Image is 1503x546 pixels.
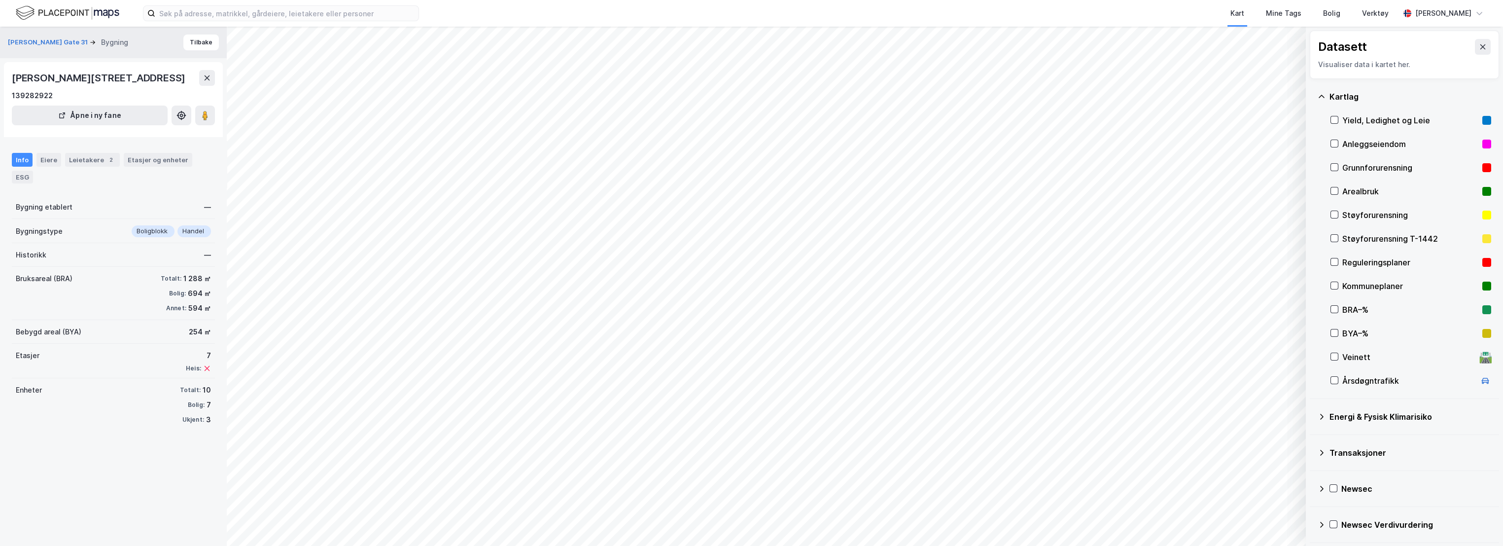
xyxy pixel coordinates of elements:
div: Annet: [166,304,186,312]
div: Enheter [16,384,42,396]
div: Kartlag [1329,91,1491,103]
div: Energi & Fysisk Klimarisiko [1329,411,1491,423]
div: 1 288 ㎡ [183,273,211,285]
div: Bygning etablert [16,201,72,213]
div: Kommuneplaner [1342,280,1478,292]
div: Bolig: [169,290,186,297]
input: Søk på adresse, matrikkel, gårdeiere, leietakere eller personer [155,6,419,21]
div: Eiere [36,153,61,167]
div: 7 [186,350,211,362]
div: Reguleringsplaner [1342,256,1478,268]
button: Tilbake [183,35,219,50]
div: Heis: [186,364,201,372]
button: Åpne i ny fane [12,106,168,125]
div: Totalt: [180,386,201,394]
div: [PERSON_NAME][STREET_ADDRESS] [12,70,187,86]
div: Kart [1230,7,1244,19]
div: BRA–% [1342,304,1478,316]
div: BYA–% [1342,328,1478,339]
div: ESG [12,171,33,183]
button: [PERSON_NAME] Gate 31 [8,37,90,47]
div: Transaksjoner [1329,447,1491,459]
div: Yield, Ledighet og Leie [1342,114,1478,126]
div: Etasjer og enheter [128,155,188,164]
iframe: Chat Widget [1454,499,1503,546]
div: Visualiser data i kartet her. [1318,59,1491,71]
div: Årsdøgntrafikk [1342,375,1475,387]
div: Kontrollprogram for chat [1454,499,1503,546]
div: Bolig [1323,7,1340,19]
div: 7 [207,399,211,411]
div: Datasett [1318,39,1367,55]
div: 2 [106,155,116,165]
div: [PERSON_NAME] [1415,7,1471,19]
div: Info [12,153,33,167]
div: Mine Tags [1266,7,1301,19]
div: Anleggseiendom [1342,138,1478,150]
div: 🛣️ [1479,351,1492,364]
div: Bebygd areal (BYA) [16,326,81,338]
div: Historikk [16,249,46,261]
div: Totalt: [161,275,181,283]
div: Verktøy [1362,7,1389,19]
div: Grunnforurensning [1342,162,1478,174]
div: Bruksareal (BRA) [16,273,72,285]
div: Bolig: [188,401,205,409]
div: — [204,249,211,261]
div: Leietakere [65,153,120,167]
div: 3 [206,414,211,426]
div: Veinett [1342,351,1475,363]
div: 10 [203,384,211,396]
div: Bygning [101,36,128,48]
div: — [204,201,211,213]
div: Newsec [1341,483,1491,495]
div: 139282922 [12,90,53,102]
div: Støyforurensning [1342,209,1478,221]
div: Arealbruk [1342,185,1478,197]
div: 254 ㎡ [189,326,211,338]
div: Ukjent: [182,416,204,424]
div: Bygningstype [16,225,63,237]
div: Newsec Verdivurdering [1341,519,1491,531]
div: Etasjer [16,350,39,362]
div: 694 ㎡ [188,288,211,299]
img: logo.f888ab2527a4732fd821a326f86c7f29.svg [16,4,119,22]
div: Støyforurensning T-1442 [1342,233,1478,245]
div: 594 ㎡ [188,302,211,314]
